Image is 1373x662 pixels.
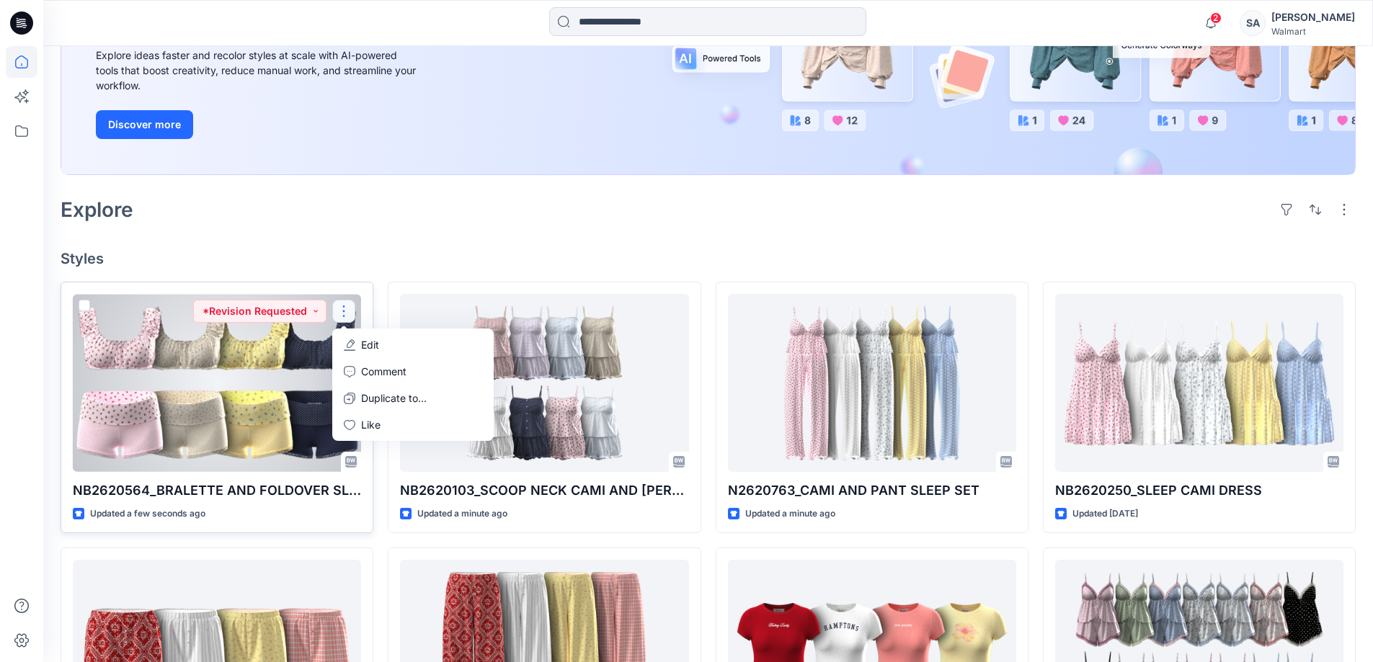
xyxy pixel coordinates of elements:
p: NB2620564_BRALETTE AND FOLDOVER SLEEP SET [73,480,361,501]
div: Explore ideas faster and recolor styles at scale with AI-powered tools that boost creativity, red... [96,48,420,93]
div: Walmart [1271,26,1355,37]
span: 2 [1210,12,1222,24]
a: Discover more [96,110,420,139]
a: N2620763_CAMI AND PANT SLEEP SET [728,294,1016,472]
a: NB2620103_SCOOP NECK CAMI AND BLOOMER SET [400,294,688,472]
p: Comment [361,364,406,379]
div: [PERSON_NAME] [1271,9,1355,26]
p: Updated a minute ago [745,506,835,522]
a: Edit [335,331,491,358]
p: N2620763_CAMI AND PANT SLEEP SET [728,480,1016,501]
a: NB2620564_BRALETTE AND FOLDOVER SLEEP SET [73,294,361,472]
a: NB2620250_SLEEP CAMI DRESS [1055,294,1343,472]
h4: Styles [61,250,1356,267]
div: SA [1240,10,1266,36]
p: Updated a minute ago [417,506,507,522]
p: NB2620250_SLEEP CAMI DRESS [1055,480,1343,501]
p: Duplicate to... [361,390,427,406]
p: Updated a few seconds ago [90,506,205,522]
p: NB2620103_SCOOP NECK CAMI AND [PERSON_NAME] SET [400,480,688,501]
p: Edit [361,337,379,352]
p: Like [361,417,381,432]
h2: Explore [61,198,133,221]
button: Discover more [96,110,193,139]
p: Updated [DATE] [1072,506,1138,522]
